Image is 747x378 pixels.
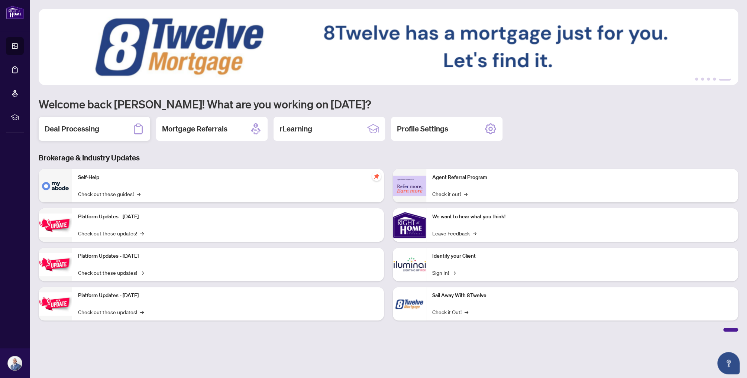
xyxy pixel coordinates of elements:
h2: Deal Processing [45,124,99,134]
a: Check it out!→ [432,190,468,198]
a: Check out these updates!→ [78,308,144,316]
img: Sail Away With 8Twelve [393,287,426,320]
button: 3 [707,78,710,81]
span: → [464,190,468,198]
a: Check out these updates!→ [78,229,144,237]
button: Open asap [717,352,740,374]
button: 5 [719,78,731,81]
span: → [452,268,456,277]
a: Check out these guides!→ [78,190,140,198]
h1: Welcome back [PERSON_NAME]! What are you working on [DATE]? [39,97,738,111]
span: → [137,190,140,198]
a: Check it Out!→ [432,308,468,316]
p: Platform Updates - [DATE] [78,213,378,221]
p: Agent Referral Program [432,173,732,182]
img: Slide 4 [39,9,738,85]
p: Platform Updates - [DATE] [78,291,378,300]
a: Check out these updates!→ [78,268,144,277]
p: Platform Updates - [DATE] [78,252,378,260]
img: Identify your Client [393,248,426,281]
button: 4 [713,78,716,81]
img: Platform Updates - July 8, 2025 [39,253,72,276]
h3: Brokerage & Industry Updates [39,153,738,163]
p: Sail Away With 8Twelve [432,291,732,300]
button: 2 [701,78,704,81]
a: Sign In!→ [432,268,456,277]
span: → [473,229,476,237]
img: We want to hear what you think! [393,208,426,242]
h2: Profile Settings [397,124,448,134]
img: Profile Icon [8,356,22,370]
img: Self-Help [39,169,72,202]
img: Agent Referral Program [393,176,426,196]
h2: Mortgage Referrals [162,124,227,134]
span: → [140,308,144,316]
a: Leave Feedback→ [432,229,476,237]
button: 1 [695,78,698,81]
p: We want to hear what you think! [432,213,732,221]
p: Identify your Client [432,252,732,260]
img: Platform Updates - July 21, 2025 [39,214,72,237]
h2: rLearning [279,124,312,134]
span: → [465,308,468,316]
span: → [140,229,144,237]
p: Self-Help [78,173,378,182]
img: logo [6,6,24,19]
img: Platform Updates - June 23, 2025 [39,292,72,316]
span: pushpin [372,172,381,181]
span: → [140,268,144,277]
